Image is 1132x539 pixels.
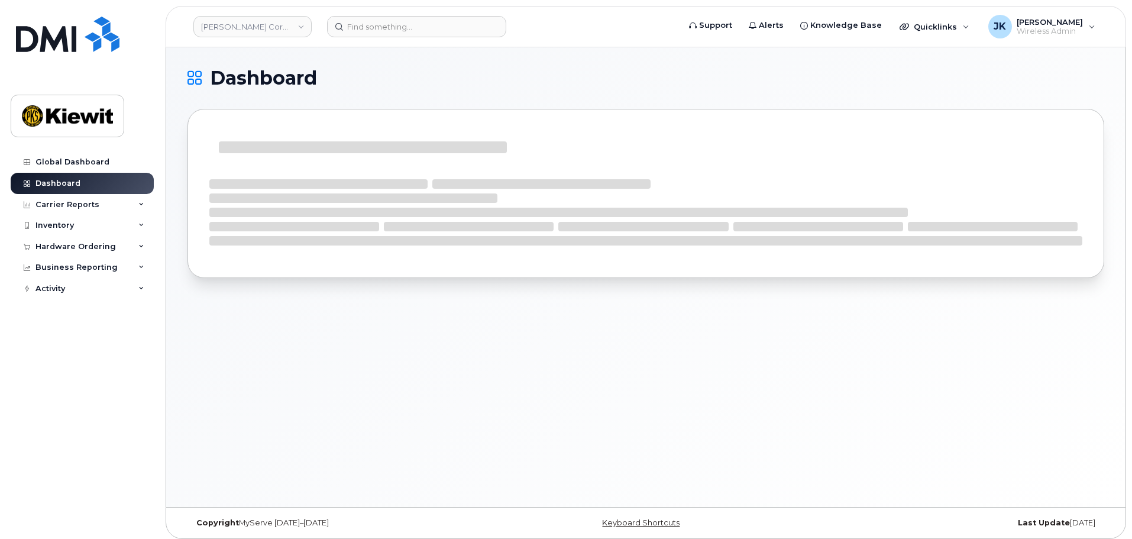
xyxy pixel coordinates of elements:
[1018,518,1070,527] strong: Last Update
[196,518,239,527] strong: Copyright
[798,518,1104,528] div: [DATE]
[602,518,680,527] a: Keyboard Shortcuts
[187,518,493,528] div: MyServe [DATE]–[DATE]
[210,69,317,87] span: Dashboard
